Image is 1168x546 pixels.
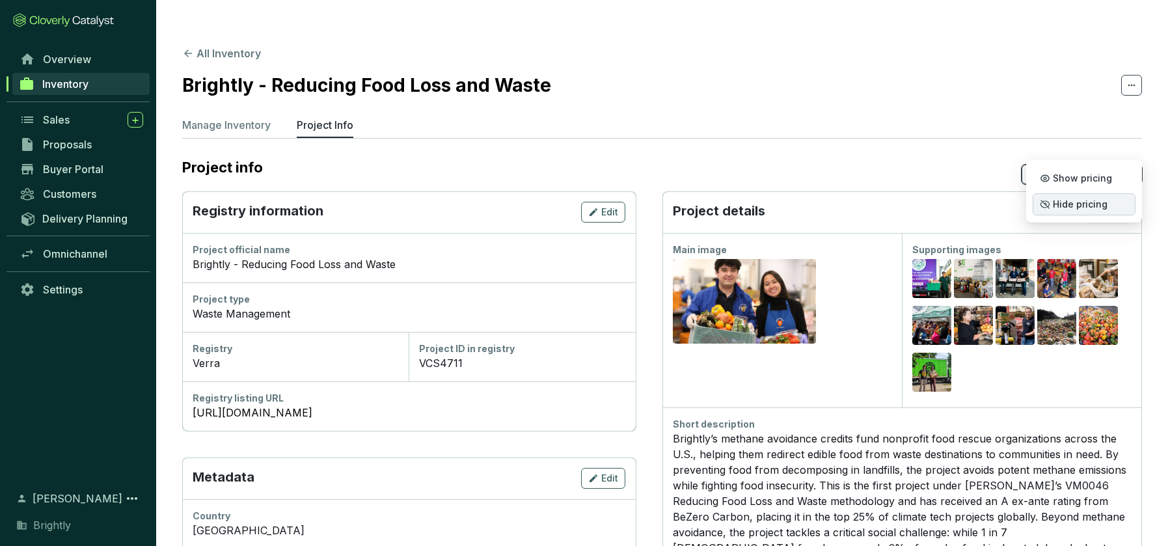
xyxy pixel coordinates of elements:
div: Main image [673,243,891,256]
div: Verra [193,355,398,371]
a: Delivery Planning [13,208,150,229]
span: [PERSON_NAME] [33,491,122,506]
a: Buyer Portal [13,158,150,180]
div: Registry [193,342,398,355]
a: Settings [13,279,150,301]
span: Buyer Portal [43,163,103,176]
a: Inventory [12,73,150,95]
span: Omnichannel [43,247,107,260]
span: Overview [43,53,91,66]
h2: Project info [182,159,276,176]
p: Registry information [193,202,323,223]
div: Brightly - Reducing Food Loss and Waste [193,256,625,272]
span: Edit [601,206,618,219]
span: Brightly [33,517,71,533]
span: Sales [43,113,70,126]
span: Settings [43,283,83,296]
button: Edit [581,202,625,223]
div: Project type [193,293,625,306]
button: Edit [581,468,625,489]
a: Overview [13,48,150,70]
a: Proposals [13,133,150,156]
span: Edit [601,472,618,485]
div: Project ID in registry [419,342,625,355]
div: VCS4711 [419,355,625,371]
a: Customers [13,183,150,205]
span: Delivery Planning [42,212,128,225]
p: Project details [673,202,765,223]
div: [GEOGRAPHIC_DATA] [193,523,625,538]
p: Show pricing [1033,167,1135,189]
p: Project Info [297,117,353,133]
span: Inventory [42,77,88,90]
div: Country [193,510,625,523]
a: [URL][DOMAIN_NAME] [193,405,625,420]
span: Hide pricing [1053,199,1107,210]
div: Registry listing URL [193,392,625,405]
div: Short description [673,418,1132,431]
span: Proposals [43,138,92,151]
p: Metadata [193,468,254,489]
p: Manage Inventory [182,117,271,133]
div: Waste Management [193,306,625,321]
span: Customers [43,187,96,200]
div: Project official name [193,243,625,256]
a: Sales [13,109,150,131]
div: Supporting images [912,243,1131,256]
a: Omnichannel [13,243,150,265]
p: Hide pricing [1033,193,1135,215]
span: Show pricing [1053,173,1112,184]
h2: Brightly - Reducing Food Loss and Waste [182,72,551,99]
button: All Inventory [182,46,261,61]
